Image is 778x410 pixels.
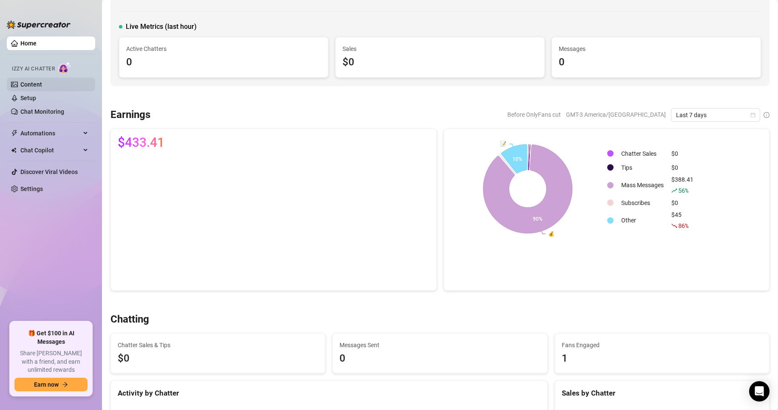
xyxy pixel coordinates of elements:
[676,109,755,121] span: Last 7 days
[548,230,555,237] text: 💰
[562,351,762,367] div: 1
[671,198,693,208] div: $0
[618,161,667,174] td: Tips
[342,44,538,53] span: Sales
[671,163,693,172] div: $0
[14,329,88,346] span: 🎁 Get $100 in AI Messages
[678,186,688,194] span: 56 %
[618,210,667,230] td: Other
[562,340,762,350] span: Fans Engaged
[559,54,754,70] div: 0
[20,95,36,101] a: Setup
[118,340,318,350] span: Chatter Sales & Tips
[118,388,540,399] div: Activity by Chatter
[14,349,88,374] span: Share [PERSON_NAME] with a friend, and earn unlimited rewards
[20,168,78,175] a: Discover Viral Videos
[562,388,762,399] div: Sales by Chatter
[110,313,149,326] h3: Chatting
[126,54,321,70] div: 0
[11,147,17,153] img: Chat Copilot
[618,196,667,209] td: Subscribes
[339,340,540,350] span: Messages Sent
[507,108,561,121] span: Before OnlyFans cut
[339,351,540,367] div: 0
[7,20,71,29] img: logo-BBDzfeDw.svg
[118,351,318,367] span: $0
[20,108,64,115] a: Chat Monitoring
[764,112,770,118] span: info-circle
[671,223,677,229] span: fall
[566,108,666,121] span: GMT-3 America/[GEOGRAPHIC_DATA]
[342,54,538,70] div: $0
[671,149,693,158] div: $0
[20,81,42,88] a: Content
[126,44,321,53] span: Active Chatters
[618,175,667,195] td: Mass Messages
[62,382,68,388] span: arrow-right
[20,40,37,47] a: Home
[559,44,754,53] span: Messages
[12,65,55,73] span: Izzy AI Chatter
[618,147,667,160] td: Chatter Sales
[20,143,81,157] span: Chat Copilot
[14,378,88,391] button: Earn nowarrow-right
[671,210,693,230] div: $45
[20,185,43,192] a: Settings
[11,130,18,137] span: thunderbolt
[126,22,197,32] span: Live Metrics (last hour)
[20,126,81,140] span: Automations
[749,381,770,402] div: Open Intercom Messenger
[500,140,506,147] text: 📝
[34,381,59,388] span: Earn now
[110,108,150,122] h3: Earnings
[750,112,755,118] span: calendar
[671,175,693,195] div: $388.41
[671,188,677,194] span: rise
[678,222,688,230] span: 86 %
[58,62,71,74] img: AI Chatter
[118,136,164,149] span: $433.41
